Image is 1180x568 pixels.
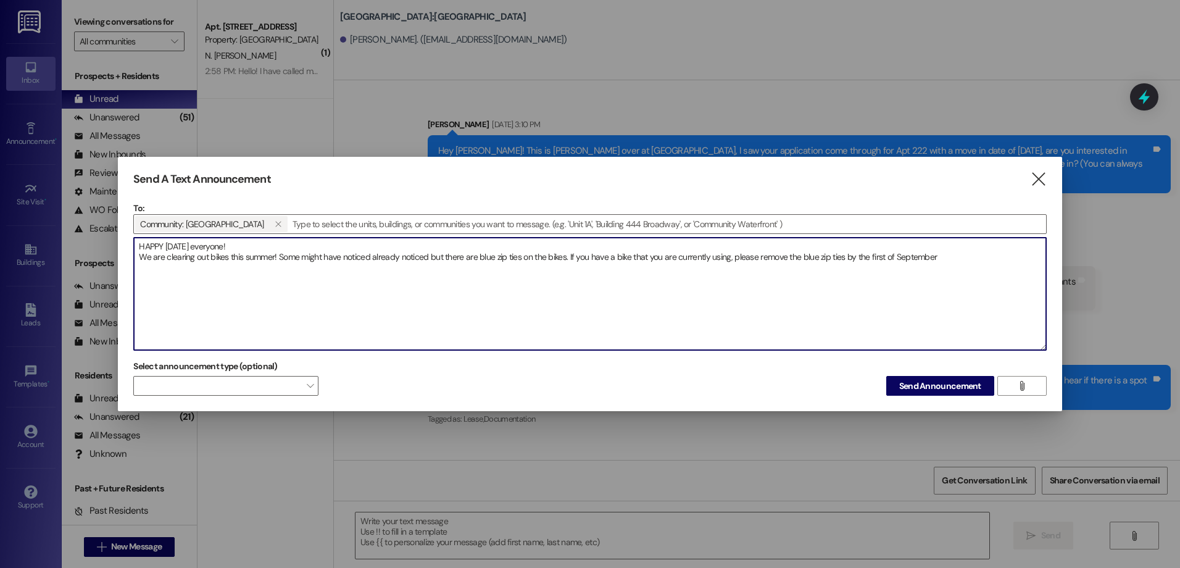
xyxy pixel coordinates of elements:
textarea: HAPPY [DATE] everyone! We are clearing out bikes this summer! Some might have noticed already not... [134,238,1046,350]
i:  [1017,381,1026,391]
button: Community: Central Park [269,216,288,232]
h3: Send A Text Announcement [133,172,270,186]
i:  [1030,173,1047,186]
label: Select announcement type (optional) [133,357,278,376]
button: Send Announcement [886,376,994,396]
span: Send Announcement [899,380,981,393]
span: Community: Central Park [140,216,264,232]
div: HAPPY [DATE] everyone! We are clearing out bikes this summer! Some might have noticed already not... [133,237,1047,351]
p: To: [133,202,1047,214]
input: Type to select the units, buildings, or communities you want to message. (e.g. 'Unit 1A', 'Buildi... [289,215,1046,233]
i:  [275,219,281,229]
